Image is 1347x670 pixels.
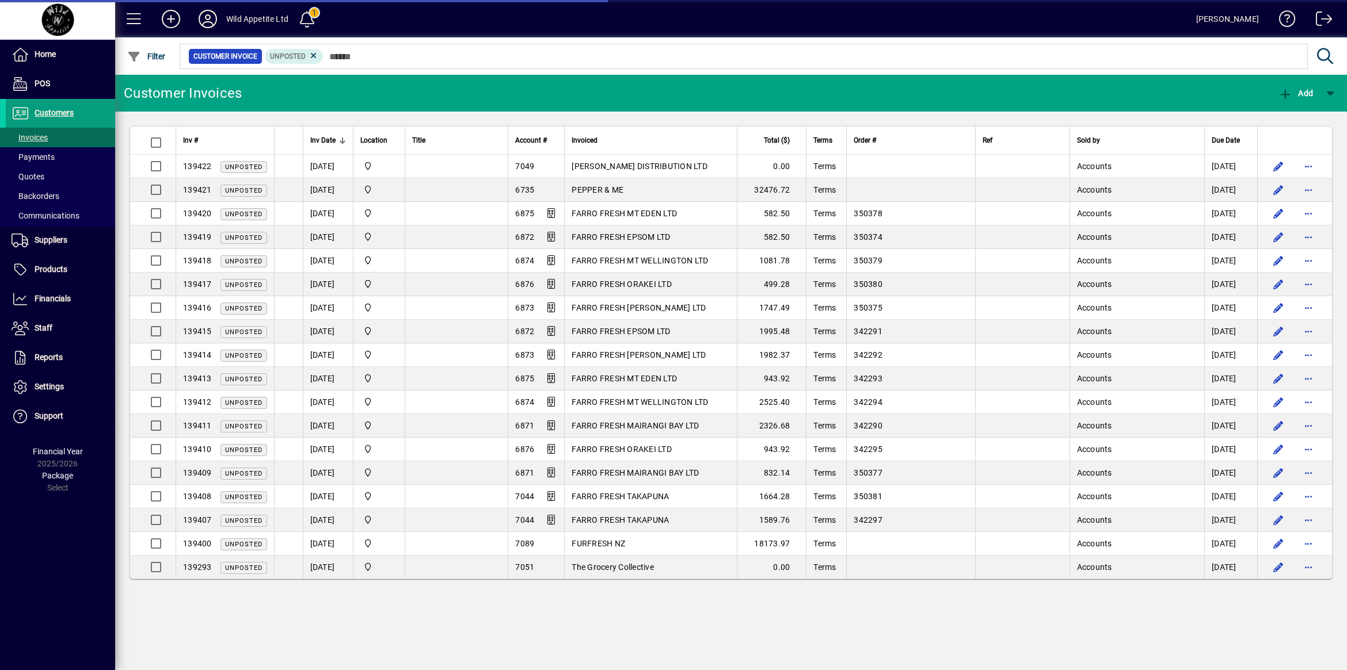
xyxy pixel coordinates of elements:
[6,314,115,343] a: Staff
[6,402,115,431] a: Support
[737,485,806,508] td: 1664.28
[6,167,115,186] a: Quotes
[183,539,212,548] span: 139400
[737,178,806,202] td: 32476.72
[1299,464,1318,482] button: More options
[225,399,262,407] span: Unposted
[303,414,353,438] td: [DATE]
[983,134,992,147] span: Ref
[35,353,63,362] span: Reports
[6,226,115,255] a: Suppliers
[1269,275,1288,293] button: Edit
[854,445,882,454] span: 342295
[1212,134,1250,147] div: Due Date
[412,134,501,147] div: Title
[572,445,672,454] span: FARRO FRESH ORAKEI LTD
[183,445,212,454] span: 139410
[360,466,398,479] span: Wild Appetite Ltd
[515,162,534,171] span: 7049
[360,325,398,338] span: Wild Appetite Ltd
[225,493,262,501] span: Unposted
[813,492,836,501] span: Terms
[303,296,353,320] td: [DATE]
[572,397,708,407] span: FARRO FRESH MT WELLINGTON LTD
[360,231,398,243] span: Wild Appetite Ltd
[303,508,353,532] td: [DATE]
[813,209,836,218] span: Terms
[813,562,836,572] span: Terms
[225,258,262,265] span: Unposted
[183,185,212,194] span: 139421
[183,162,212,171] span: 139422
[572,209,677,218] span: FARRO FRESH MT EDEN LTD
[12,211,79,220] span: Communications
[572,468,699,477] span: FARRO FRESH MAIRANGI BAY LTD
[572,134,598,147] span: Invoiced
[360,301,398,314] span: Wild Appetite Ltd
[737,438,806,461] td: 943.92
[572,303,706,312] span: FARRO FRESH [PERSON_NAME] LTD
[1077,350,1112,359] span: Accounts
[1299,251,1318,270] button: More options
[1077,539,1112,548] span: Accounts
[572,515,669,524] span: FARRO FRESH TAKAPUNA
[1299,228,1318,246] button: More options
[310,134,336,147] span: Inv Date
[35,79,50,88] span: POS
[1278,89,1313,98] span: Add
[303,438,353,461] td: [DATE]
[737,390,806,414] td: 2525.40
[1269,204,1288,223] button: Edit
[854,492,882,501] span: 350381
[303,320,353,343] td: [DATE]
[1204,414,1257,438] td: [DATE]
[1269,534,1288,553] button: Edit
[1269,487,1288,506] button: Edit
[183,134,198,147] span: Inv #
[854,468,882,477] span: 350377
[6,285,115,313] a: Financials
[183,303,212,312] span: 139416
[1299,534,1318,553] button: More options
[1299,346,1318,364] button: More options
[737,461,806,485] td: 832.14
[303,532,353,556] td: [DATE]
[303,155,353,178] td: [DATE]
[1077,562,1112,572] span: Accounts
[515,492,534,501] span: 7044
[983,134,1063,147] div: Ref
[6,186,115,206] a: Backorders
[1269,228,1288,246] button: Edit
[813,515,836,524] span: Terms
[35,323,52,332] span: Staff
[1299,511,1318,529] button: More options
[303,343,353,367] td: [DATE]
[1299,275,1318,293] button: More options
[572,134,730,147] div: Invoiced
[310,134,346,147] div: Inv Date
[737,273,806,296] td: 499.28
[737,202,806,225] td: 582.50
[854,232,882,242] span: 350374
[813,539,836,548] span: Terms
[1077,468,1112,477] span: Accounts
[35,411,63,420] span: Support
[572,232,670,242] span: FARRO FRESH EPSOM LTD
[225,163,262,171] span: Unposted
[1204,249,1257,273] td: [DATE]
[225,210,262,218] span: Unposted
[515,327,534,336] span: 6872
[572,539,625,548] span: FURFRESH NZ
[360,396,398,408] span: Wild Appetite Ltd
[737,343,806,367] td: 1982.37
[183,134,267,147] div: Inv #
[12,152,55,162] span: Payments
[515,209,534,218] span: 6875
[42,471,73,480] span: Package
[572,421,699,430] span: FARRO FRESH MAIRANGI BAY LTD
[854,515,882,524] span: 342297
[572,327,670,336] span: FARRO FRESH EPSOM LTD
[1196,10,1259,28] div: [PERSON_NAME]
[515,350,534,359] span: 6873
[127,52,166,61] span: Filter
